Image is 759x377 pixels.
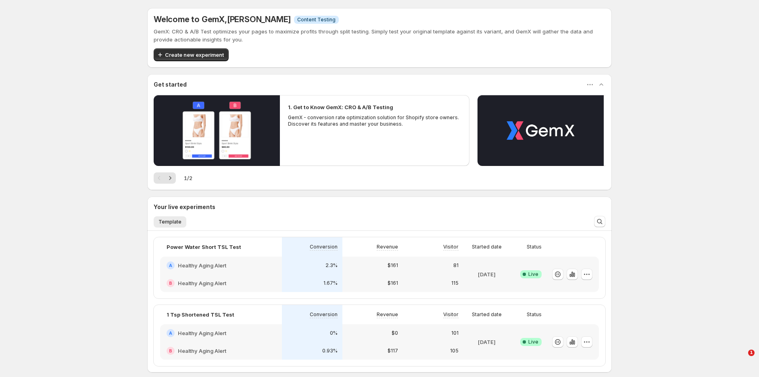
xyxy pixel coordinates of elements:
span: Live [528,339,538,345]
h2: B [169,281,172,286]
h3: Your live experiments [154,203,215,211]
button: Search and filter results [594,216,605,227]
h2: Healthy Aging Alert [178,347,226,355]
span: Template [158,219,181,225]
p: Conversion [310,244,338,250]
h2: Healthy Aging Alert [178,279,226,287]
p: [DATE] [478,338,496,346]
span: , [PERSON_NAME] [225,14,291,24]
p: 101 [451,330,459,336]
h3: Get started [154,81,187,89]
button: Next [165,172,176,184]
iframe: Intercom live chat [732,350,751,369]
p: $117 [388,348,398,354]
p: Status [527,311,542,318]
h2: A [169,263,172,268]
p: Visitor [443,244,459,250]
p: 0.93% [322,348,338,354]
nav: Pagination [154,172,176,184]
p: 105 [450,348,459,354]
h2: Healthy Aging Alert [178,329,226,337]
button: Create new experiment [154,48,229,61]
p: Conversion [310,311,338,318]
p: 2.3% [325,262,338,269]
h5: Welcome to GemX [154,14,291,24]
p: Started date [472,244,502,250]
h2: Healthy Aging Alert [178,261,226,269]
p: Status [527,244,542,250]
p: 0% [330,330,338,336]
p: $161 [388,262,398,269]
p: Revenue [377,311,398,318]
p: Revenue [377,244,398,250]
p: [DATE] [478,270,496,278]
span: Live [528,271,538,278]
p: 1 Tsp Shortened TSL Test [167,311,234,319]
h2: 1. Get to Know GemX: CRO & A/B Testing [288,103,393,111]
button: Play video [478,95,604,166]
button: Play video [154,95,280,166]
p: $0 [392,330,398,336]
span: 1 [748,350,755,356]
p: Visitor [443,311,459,318]
p: Power Water Short TSL Test [167,243,241,251]
span: Create new experiment [165,51,224,59]
p: 81 [453,262,459,269]
p: GemX: CRO & A/B Test optimizes your pages to maximize profits through split testing. Simply test ... [154,27,605,43]
p: $161 [388,280,398,286]
span: Content Testing [297,17,336,23]
p: Started date [472,311,502,318]
h2: A [169,331,172,336]
p: 115 [451,280,459,286]
p: GemX - conversion rate optimization solution for Shopify store owners. Discover its features and ... [288,114,461,127]
h2: B [169,348,172,353]
p: 1.67% [323,280,338,286]
span: 1 / 2 [184,174,192,182]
